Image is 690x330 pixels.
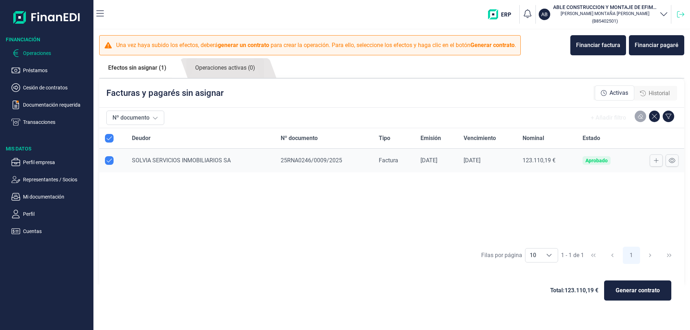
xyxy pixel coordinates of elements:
[11,175,91,184] button: Representantes / Socios
[576,41,620,50] div: Financiar factura
[604,280,671,301] button: Generar contrato
[105,156,114,165] div: Row Unselected null
[540,248,558,262] div: Choose
[629,35,684,55] button: Financiar pagaré
[570,35,626,55] button: Financiar factura
[11,83,91,92] button: Cesión de contratos
[420,157,452,164] div: [DATE]
[13,6,80,29] img: Logo de aplicación
[609,89,628,97] span: Activas
[592,18,618,24] small: Copiar cif
[583,134,600,143] span: Estado
[23,49,91,57] p: Operaciones
[641,247,659,264] button: Next Page
[281,134,318,143] span: Nº documento
[470,42,515,48] b: Generar contrato
[379,157,398,164] span: Factura
[464,157,511,164] div: [DATE]
[623,247,640,264] button: Page 1
[11,66,91,75] button: Préstamos
[11,101,91,109] button: Documentación requerida
[11,158,91,167] button: Perfil empresa
[379,134,390,143] span: Tipo
[550,286,598,295] span: Total: 123.110,19 €
[99,58,175,78] a: Efectos sin asignar (1)
[420,134,441,143] span: Emisión
[11,192,91,201] button: Mi documentación
[23,175,91,184] p: Representantes / Socios
[585,158,608,163] div: Aprobado
[116,41,516,50] p: Una vez haya subido los efectos, deberá para crear la operación. Para ello, seleccione los efecto...
[11,227,91,236] button: Cuentas
[281,157,342,164] span: 25RNA0246/0009/2025
[525,248,540,262] span: 10
[23,66,91,75] p: Préstamos
[23,227,91,236] p: Cuentas
[488,9,516,19] img: erp
[595,85,634,101] div: Activas
[218,42,269,48] b: generar un contrato
[523,157,571,164] div: 123.110,19 €
[634,86,676,101] div: Historial
[649,89,670,98] span: Historial
[635,41,678,50] div: Financiar pagaré
[539,4,668,25] button: ABABLE CONSTRUCCION Y MONTAJE DE EFIMEROS SL[PERSON_NAME] MONTAÑA [PERSON_NAME](B85402501)
[553,4,657,11] h3: ABLE CONSTRUCCION Y MONTAJE DE EFIMEROS SL
[11,210,91,218] button: Perfil
[23,192,91,201] p: Mi documentación
[23,101,91,109] p: Documentación requerida
[23,83,91,92] p: Cesión de contratos
[105,134,114,143] div: All items selected
[11,118,91,126] button: Transacciones
[23,210,91,218] p: Perfil
[604,247,621,264] button: Previous Page
[132,134,151,143] span: Deudor
[464,134,496,143] span: Vencimiento
[585,247,602,264] button: First Page
[23,158,91,167] p: Perfil empresa
[106,87,224,99] p: Facturas y pagarés sin asignar
[132,157,231,164] span: SOLVIA SERVICIOS INMOBILIARIOS SA
[616,286,660,295] span: Generar contrato
[561,252,584,258] span: 1 - 1 de 1
[553,11,657,17] p: [PERSON_NAME] MONTAÑA [PERSON_NAME]
[23,118,91,126] p: Transacciones
[661,247,678,264] button: Last Page
[106,111,164,125] button: Nº documento
[186,58,264,78] a: Operaciones activas (0)
[523,134,544,143] span: Nominal
[481,251,522,260] div: Filas por página
[11,49,91,57] button: Operaciones
[541,11,548,18] p: AB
